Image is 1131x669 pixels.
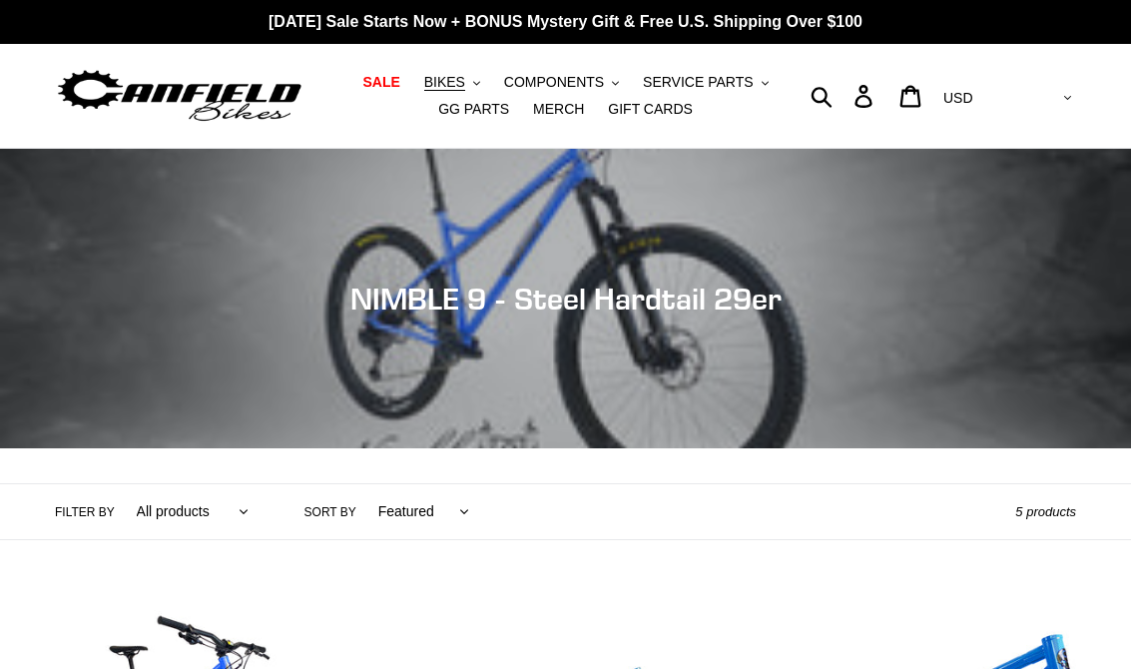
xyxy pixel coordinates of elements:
button: COMPONENTS [494,69,629,96]
label: Filter by [55,503,115,521]
a: GG PARTS [428,96,519,123]
label: Sort by [304,503,356,521]
span: COMPONENTS [504,74,604,91]
a: SALE [352,69,409,96]
span: NIMBLE 9 - Steel Hardtail 29er [350,281,782,317]
span: SALE [362,74,399,91]
img: Canfield Bikes [55,65,304,128]
a: GIFT CARDS [598,96,703,123]
span: MERCH [533,101,584,118]
span: GG PARTS [438,101,509,118]
button: BIKES [414,69,490,96]
span: BIKES [424,74,465,91]
span: 5 products [1015,504,1076,519]
a: MERCH [523,96,594,123]
span: SERVICE PARTS [643,74,753,91]
button: SERVICE PARTS [633,69,778,96]
span: GIFT CARDS [608,101,693,118]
